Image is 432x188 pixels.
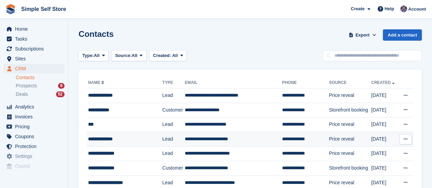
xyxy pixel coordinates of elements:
[79,50,109,61] button: Type: All
[3,151,65,161] a: menu
[371,161,398,176] td: [DATE]
[385,5,394,12] span: Help
[58,83,65,89] div: 9
[347,29,377,41] button: Export
[371,146,398,161] td: [DATE]
[15,161,56,171] span: Capital
[94,52,100,59] span: All
[371,117,398,132] td: [DATE]
[162,161,185,176] td: Customer
[16,83,37,89] span: Prospects
[329,77,371,88] th: Source
[3,102,65,112] a: menu
[371,80,396,85] a: Created
[15,24,56,34] span: Home
[132,52,138,59] span: All
[15,142,56,151] span: Protection
[3,44,65,54] a: menu
[3,122,65,131] a: menu
[162,77,185,88] th: Type
[3,161,65,171] a: menu
[282,77,329,88] th: Phone
[16,82,65,89] a: Prospects 9
[329,146,371,161] td: Price reveal
[82,52,94,59] span: Type:
[3,112,65,121] a: menu
[16,91,28,98] span: Deals
[15,64,56,73] span: CRM
[16,74,65,81] a: Contacts
[400,5,407,12] img: Sharon Hughes
[162,88,185,103] td: Lead
[15,132,56,141] span: Coupons
[3,64,65,73] a: menu
[162,146,185,161] td: Lead
[5,4,16,14] img: stora-icon-8386f47178a22dfd0bd8f6a31ec36ba5ce8667c1dd55bd0f319d3a0aa187defe.svg
[3,132,65,141] a: menu
[383,29,422,41] a: Add a contact
[149,50,187,61] button: Created: All
[153,53,171,58] span: Created:
[356,32,370,39] span: Export
[15,44,56,54] span: Subscriptions
[351,5,364,12] span: Create
[329,161,371,176] td: Storefront booking
[329,117,371,132] td: Price reveal
[371,88,398,103] td: [DATE]
[162,132,185,146] td: Lead
[3,24,65,34] a: menu
[3,34,65,44] a: menu
[408,6,426,13] span: Account
[15,122,56,131] span: Pricing
[371,103,398,117] td: [DATE]
[162,117,185,132] td: Lead
[185,77,282,88] th: Email
[329,132,371,146] td: Price reveal
[15,112,56,121] span: Invoices
[16,91,65,98] a: Deals 52
[88,80,106,85] a: Name
[111,50,147,61] button: Source: All
[162,103,185,117] td: Customer
[3,142,65,151] a: menu
[329,88,371,103] td: Price reveal
[115,52,131,59] span: Source:
[56,91,65,97] div: 52
[3,54,65,63] a: menu
[329,103,371,117] td: Storefront booking
[15,151,56,161] span: Settings
[18,3,69,15] a: Simple Self Store
[15,54,56,63] span: Sites
[172,53,178,58] span: All
[371,132,398,146] td: [DATE]
[15,102,56,112] span: Analytics
[15,34,56,44] span: Tasks
[79,29,114,39] h1: Contacts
